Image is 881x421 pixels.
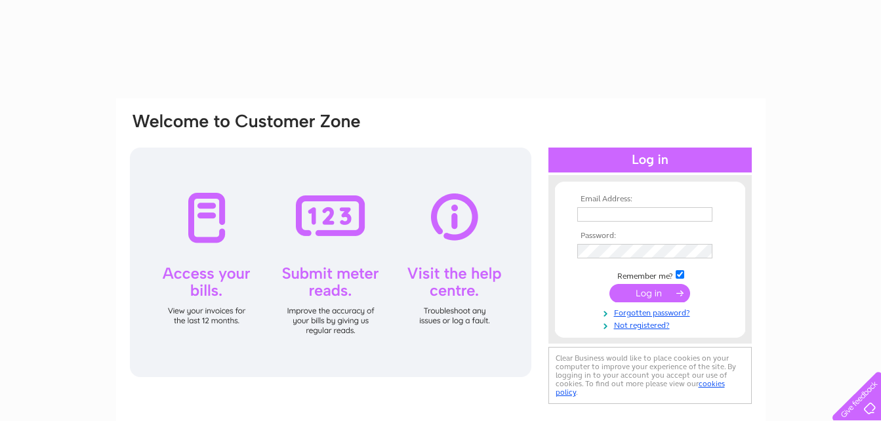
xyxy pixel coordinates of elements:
[574,231,726,241] th: Password:
[609,284,690,302] input: Submit
[548,347,752,404] div: Clear Business would like to place cookies on your computer to improve your experience of the sit...
[574,195,726,204] th: Email Address:
[577,306,726,318] a: Forgotten password?
[574,268,726,281] td: Remember me?
[556,379,725,397] a: cookies policy
[577,318,726,331] a: Not registered?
